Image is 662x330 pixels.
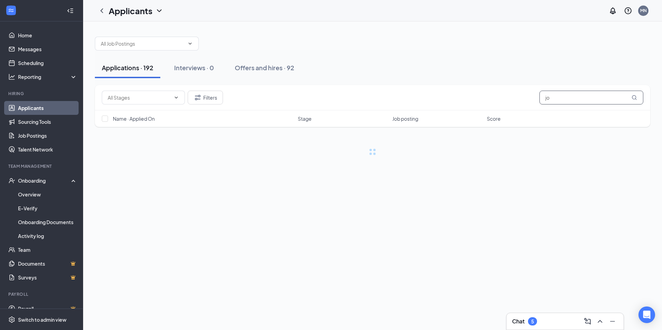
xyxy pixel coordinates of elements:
[18,143,77,156] a: Talent Network
[174,63,214,72] div: Interviews · 0
[298,115,312,122] span: Stage
[67,7,74,14] svg: Collapse
[113,115,155,122] span: Name · Applied On
[18,201,77,215] a: E-Verify
[487,115,501,122] span: Score
[102,63,153,72] div: Applications · 192
[101,40,185,47] input: All Job Postings
[640,8,647,13] div: MN
[18,271,77,284] a: SurveysCrown
[235,63,294,72] div: Offers and hires · 92
[512,318,525,325] h3: Chat
[18,28,77,42] a: Home
[18,257,77,271] a: DocumentsCrown
[596,317,604,326] svg: ChevronUp
[582,316,593,327] button: ComposeMessage
[18,115,77,129] a: Sourcing Tools
[638,306,655,323] div: Open Intercom Messenger
[188,91,223,104] button: Filter Filters
[8,91,76,97] div: Hiring
[18,129,77,143] a: Job Postings
[608,317,617,326] svg: Minimize
[187,41,193,46] svg: ChevronDown
[18,316,66,323] div: Switch to admin view
[108,94,171,101] input: All Stages
[18,215,77,229] a: Onboarding Documents
[624,7,632,15] svg: QuestionInfo
[594,316,606,327] button: ChevronUp
[18,177,71,184] div: Onboarding
[609,7,617,15] svg: Notifications
[18,302,77,315] a: PayrollCrown
[531,319,534,324] div: 5
[18,229,77,243] a: Activity log
[18,101,77,115] a: Applicants
[109,5,152,17] h1: Applicants
[632,95,637,100] svg: MagnifyingGlass
[173,95,179,100] svg: ChevronDown
[8,177,15,184] svg: UserCheck
[539,91,643,104] input: Search in applications
[392,115,418,122] span: Job posting
[18,73,78,80] div: Reporting
[155,7,163,15] svg: ChevronDown
[194,93,202,102] svg: Filter
[8,291,76,297] div: Payroll
[8,7,15,14] svg: WorkstreamLogo
[18,56,77,70] a: Scheduling
[18,42,77,56] a: Messages
[18,243,77,257] a: Team
[8,163,76,169] div: Team Management
[98,7,106,15] svg: ChevronLeft
[18,187,77,201] a: Overview
[8,316,15,323] svg: Settings
[583,317,592,326] svg: ComposeMessage
[8,73,15,80] svg: Analysis
[607,316,618,327] button: Minimize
